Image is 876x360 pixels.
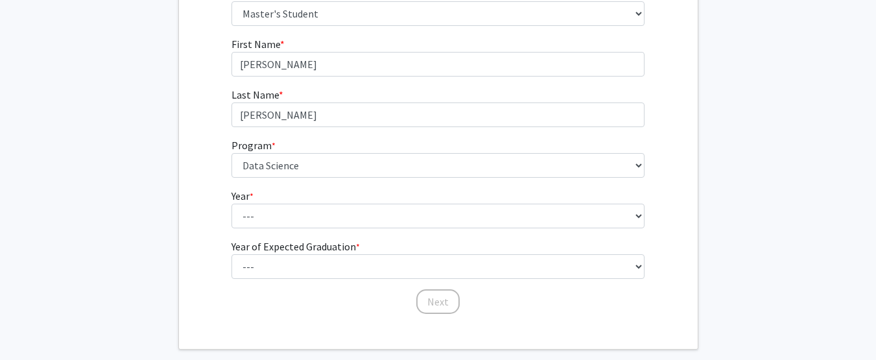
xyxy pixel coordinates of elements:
button: Next [416,289,460,314]
span: Last Name [231,88,279,101]
iframe: Chat [10,302,55,350]
label: Program [231,138,276,153]
span: First Name [231,38,280,51]
label: Year [231,188,254,204]
label: Year of Expected Graduation [231,239,360,254]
